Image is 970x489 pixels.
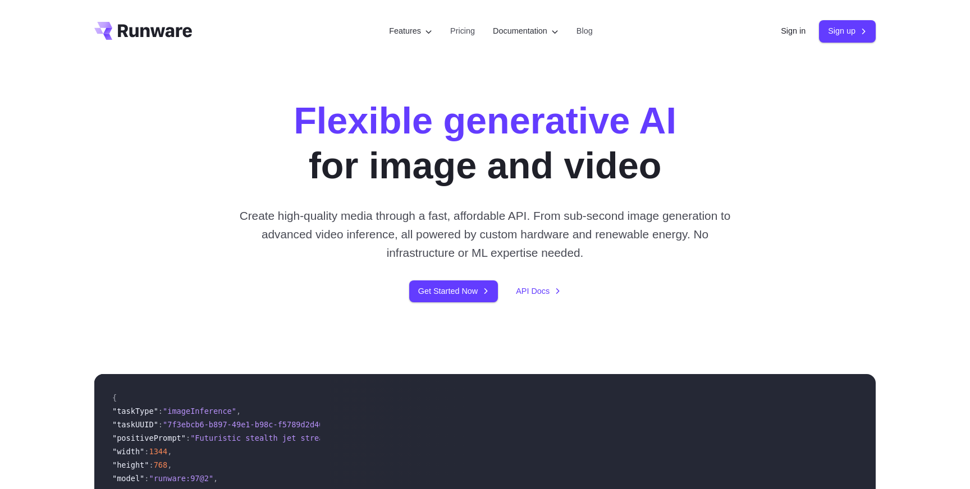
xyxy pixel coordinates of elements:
[112,420,158,429] span: "taskUUID"
[149,447,167,456] span: 1344
[781,25,806,38] a: Sign in
[516,285,561,298] a: API Docs
[112,407,158,416] span: "taskType"
[190,433,608,442] span: "Futuristic stealth jet streaking through a neon-lit cityscape with glowing purple exhaust"
[167,447,172,456] span: ,
[409,280,498,302] a: Get Started Now
[294,100,676,141] strong: Flexible generative AI
[450,25,475,38] a: Pricing
[112,474,144,483] span: "model"
[576,25,593,38] a: Blog
[112,433,186,442] span: "positivePrompt"
[144,447,149,456] span: :
[154,460,168,469] span: 768
[149,474,213,483] span: "runware:97@2"
[236,407,241,416] span: ,
[112,460,149,469] span: "height"
[158,420,163,429] span: :
[144,474,149,483] span: :
[149,460,153,469] span: :
[112,447,144,456] span: "width"
[186,433,190,442] span: :
[112,393,117,402] span: {
[389,25,432,38] label: Features
[493,25,559,38] label: Documentation
[819,20,876,42] a: Sign up
[235,206,735,262] p: Create high-quality media through a fast, affordable API. From sub-second image generation to adv...
[158,407,163,416] span: :
[294,99,676,188] h1: for image and video
[163,407,236,416] span: "imageInference"
[213,474,218,483] span: ,
[163,420,337,429] span: "7f3ebcb6-b897-49e1-b98c-f5789d2d40d7"
[167,460,172,469] span: ,
[94,22,192,40] a: Go to /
